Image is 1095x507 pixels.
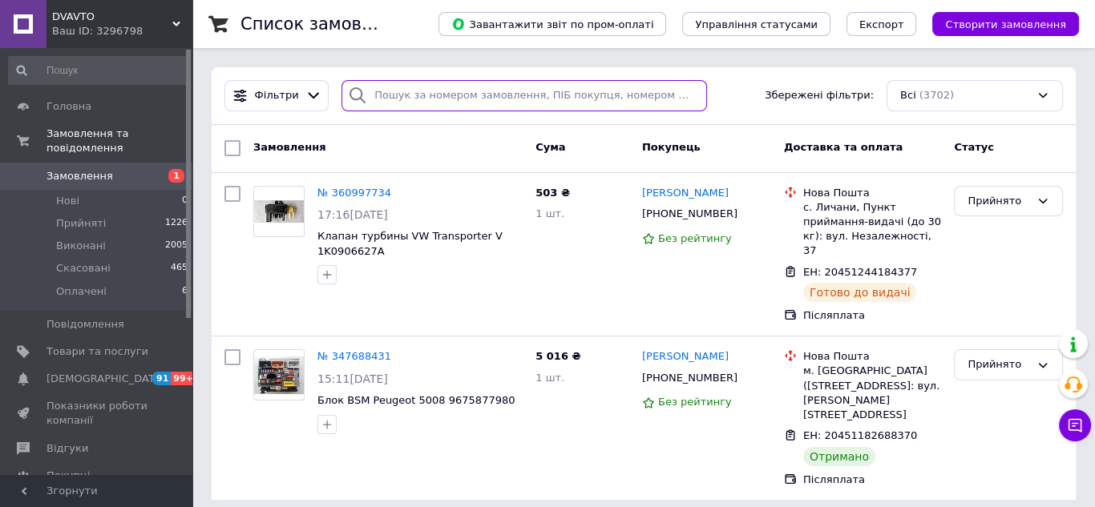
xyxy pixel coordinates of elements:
span: Прийняті [56,216,106,231]
span: 503 ₴ [535,187,570,199]
div: [PHONE_NUMBER] [639,203,741,224]
div: Ваш ID: 3296798 [52,24,192,38]
h1: Список замовлень [240,14,403,34]
span: Замовлення [46,169,113,183]
span: Замовлення [253,141,325,153]
div: Прийнято [968,193,1030,210]
div: [PHONE_NUMBER] [639,368,741,388]
span: Нові [56,194,79,208]
span: 1 шт. [535,207,564,219]
span: Покупці [46,469,90,483]
a: № 360997734 [317,187,391,199]
span: ЕН: 20451182688370 [803,429,917,441]
div: м. [GEOGRAPHIC_DATA] ([STREET_ADDRESS]: вул. [PERSON_NAME][STREET_ADDRESS] [803,364,941,422]
div: Післяплата [803,308,941,323]
span: Фільтри [255,88,299,103]
input: Пошук за номером замовлення, ПІБ покупця, номером телефону, Email, номером накладної [341,80,707,111]
span: ЕН: 20451244184377 [803,266,917,278]
span: Збережені фільтри: [765,88,874,103]
span: 15:11[DATE] [317,372,388,385]
div: Отримано [803,447,875,466]
span: Всі [900,88,916,103]
div: Нова Пошта [803,349,941,364]
span: 2005 [165,239,188,253]
span: 465 [171,261,188,276]
button: Управління статусами [682,12,830,36]
button: Чат з покупцем [1059,409,1091,441]
span: Без рейтингу [658,232,732,244]
span: 1226 [165,216,188,231]
a: Фото товару [253,349,305,400]
span: 17:16[DATE] [317,208,388,221]
a: Створити замовлення [916,18,1079,30]
a: Блок BSM Peugeot 5008 9675877980 [317,394,515,406]
span: Виконані [56,239,106,253]
span: Повідомлення [46,317,124,332]
span: Експорт [859,18,904,30]
span: Оплачені [56,284,107,299]
span: Без рейтингу [658,396,732,408]
a: [PERSON_NAME] [642,186,729,201]
span: 5 016 ₴ [535,350,580,362]
div: Готово до видачі [803,283,917,302]
button: Завантажити звіт по пром-оплаті [438,12,666,36]
div: Прийнято [968,356,1030,373]
button: Експорт [847,12,917,36]
span: Скасовані [56,261,111,276]
div: с. Личани, Пункт приймання-видачі (до 30 кг): вул. Незалежності, 37 [803,200,941,259]
a: Фото товару [253,186,305,237]
span: 1 шт. [535,372,564,384]
button: Створити замовлення [932,12,1079,36]
span: Управління статусами [695,18,818,30]
span: Cума [535,141,565,153]
span: Відгуки [46,441,88,456]
span: (3702) [919,89,954,101]
span: Статус [954,141,994,153]
span: 6 [182,284,188,299]
span: Покупець [642,141,701,153]
a: Клапан турбины VW Transporter V 1K0906627A [317,230,503,257]
span: 91 [152,372,171,385]
div: Нова Пошта [803,186,941,200]
a: № 347688431 [317,350,391,362]
img: Фото товару [254,200,304,223]
span: Товари та послуги [46,344,148,359]
span: 0 [182,194,188,208]
span: Створити замовлення [945,18,1066,30]
span: Замовлення та повідомлення [46,127,192,155]
div: Післяплата [803,473,941,487]
span: Завантажити звіт по пром-оплаті [451,17,653,31]
span: Доставка та оплата [784,141,903,153]
span: 1 [168,169,184,183]
span: 99+ [171,372,197,385]
img: Фото товару [254,356,304,394]
a: [PERSON_NAME] [642,349,729,364]
input: Пошук [8,56,189,85]
span: Показники роботи компанії [46,399,148,428]
span: [DEMOGRAPHIC_DATA] [46,372,165,386]
span: DVAVTO [52,10,172,24]
span: Головна [46,99,91,114]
